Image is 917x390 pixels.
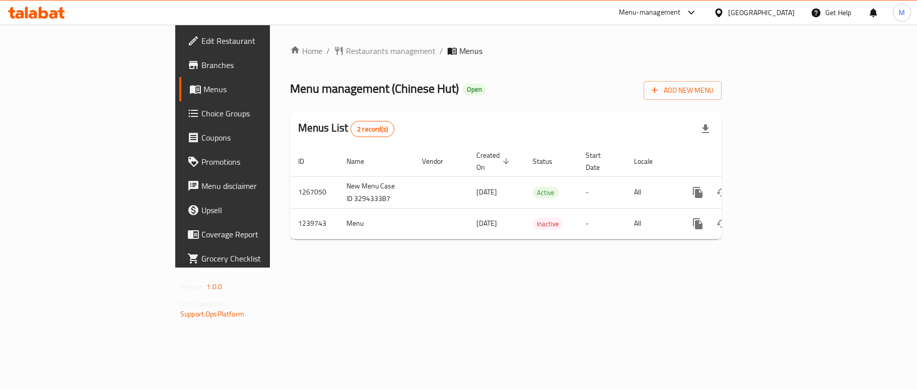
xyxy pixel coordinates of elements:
a: Restaurants management [334,45,436,57]
div: Export file [693,117,718,141]
span: Upsell [201,204,320,216]
span: Coverage Report [201,228,320,240]
td: New Menu Case ID 329433387 [338,176,414,208]
span: 2 record(s) [351,124,394,134]
div: Open [463,84,486,96]
td: Menu [338,208,414,239]
span: ID [298,155,317,167]
a: Coupons [179,125,328,150]
span: Locale [634,155,666,167]
div: [GEOGRAPHIC_DATA] [728,7,795,18]
button: Add New Menu [644,81,722,100]
span: Name [346,155,377,167]
div: Active [533,186,558,199]
span: Menu management ( Chinese Hut ) [290,77,459,100]
a: Edit Restaurant [179,29,328,53]
span: Grocery Checklist [201,252,320,265]
span: Menu disclaimer [201,180,320,192]
div: Menu-management [619,7,681,19]
span: Edit Restaurant [201,35,320,47]
li: / [440,45,443,57]
td: All [626,208,678,239]
span: Created On [476,149,513,173]
button: more [686,212,710,236]
span: Promotions [201,156,320,168]
a: Choice Groups [179,101,328,125]
span: Coupons [201,132,320,144]
span: Branches [201,59,320,71]
span: Inactive [533,218,563,230]
span: Open [463,85,486,94]
a: Coverage Report [179,222,328,246]
td: - [578,208,626,239]
span: Get support on: [180,297,227,310]
button: more [686,180,710,205]
span: M [899,7,905,18]
th: Actions [678,146,791,177]
span: Vendor [422,155,456,167]
span: Restaurants management [346,45,436,57]
span: Active [533,187,558,199]
span: [DATE] [476,217,497,230]
span: Status [533,155,566,167]
button: Change Status [710,212,734,236]
button: Change Status [710,180,734,205]
span: Start Date [586,149,614,173]
span: Version: [180,280,205,293]
a: Menus [179,77,328,101]
nav: breadcrumb [290,45,722,57]
a: Menu disclaimer [179,174,328,198]
table: enhanced table [290,146,791,239]
a: Promotions [179,150,328,174]
a: Upsell [179,198,328,222]
h2: Menus List [298,120,394,137]
a: Support.OpsPlatform [180,307,244,320]
span: 1.0.0 [206,280,222,293]
a: Branches [179,53,328,77]
span: Menus [459,45,482,57]
span: Menus [203,83,320,95]
td: All [626,176,678,208]
span: Choice Groups [201,107,320,119]
a: Grocery Checklist [179,246,328,271]
div: Total records count [350,121,394,137]
td: - [578,176,626,208]
span: Add New Menu [652,84,714,97]
span: [DATE] [476,185,497,199]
